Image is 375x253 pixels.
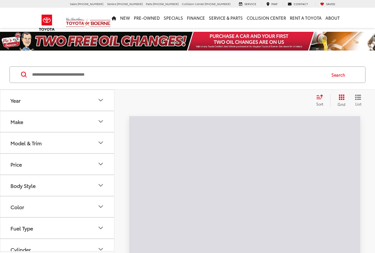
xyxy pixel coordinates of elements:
[78,2,103,6] span: [PHONE_NUMBER]
[10,182,36,188] div: Body Style
[162,8,185,28] a: Specials
[10,97,21,103] div: Year
[283,2,313,6] a: Contact
[262,2,282,6] a: Map
[313,94,330,107] button: Select sort value
[245,8,288,28] a: Collision Center
[97,181,105,189] div: Body Style
[294,2,308,6] span: Contact
[315,2,340,6] a: My Saved Vehicles
[337,101,345,107] span: Grid
[10,161,22,167] div: Price
[10,225,33,231] div: Fuel Type
[205,2,230,6] span: [PHONE_NUMBER]
[97,203,105,210] div: Color
[0,90,115,111] button: YearYear
[117,2,143,6] span: [PHONE_NUMBER]
[234,2,261,6] a: Service
[0,175,115,196] button: Body StyleBody Style
[10,119,23,125] div: Make
[271,2,277,6] span: Map
[97,224,105,232] div: Fuel Type
[97,118,105,125] div: Make
[324,8,342,28] a: About
[97,96,105,104] div: Year
[97,139,105,147] div: Model & Trim
[97,245,105,253] div: Cylinder
[0,154,115,174] button: PricePrice
[288,8,324,28] a: Rent a Toyota
[330,94,350,107] button: Grid View
[244,2,256,6] span: Service
[70,2,77,6] span: Sales
[35,12,59,33] img: Toyota
[326,2,335,6] span: Saved
[118,8,132,28] a: New
[316,101,323,106] span: Sort
[182,2,204,6] span: Collision Center
[10,204,24,210] div: Color
[65,17,111,28] img: Vic Vaughan Toyota of Boerne
[355,101,361,106] span: List
[350,94,366,107] button: List View
[325,67,354,83] button: Search
[0,133,115,153] button: Model & TrimModel & Trim
[207,8,245,28] a: Service & Parts: Opens in a new tab
[10,140,42,146] div: Model & Trim
[97,160,105,168] div: Price
[132,8,162,28] a: Pre-Owned
[153,2,179,6] span: [PHONE_NUMBER]
[0,111,115,132] button: MakeMake
[146,2,152,6] span: Parts
[110,8,118,28] a: Home
[0,218,115,238] button: Fuel TypeFuel Type
[107,2,116,6] span: Service
[31,67,325,82] input: Search by Make, Model, or Keyword
[10,246,31,252] div: Cylinder
[0,196,115,217] button: ColorColor
[185,8,207,28] a: Finance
